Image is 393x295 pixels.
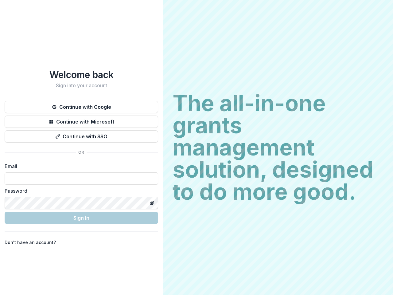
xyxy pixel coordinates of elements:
[5,116,158,128] button: Continue with Microsoft
[5,163,154,170] label: Email
[5,101,158,113] button: Continue with Google
[5,239,56,246] p: Don't have an account?
[5,83,158,88] h2: Sign into your account
[5,69,158,80] h1: Welcome back
[5,212,158,224] button: Sign In
[147,198,157,208] button: Toggle password visibility
[5,130,158,143] button: Continue with SSO
[5,187,154,195] label: Password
